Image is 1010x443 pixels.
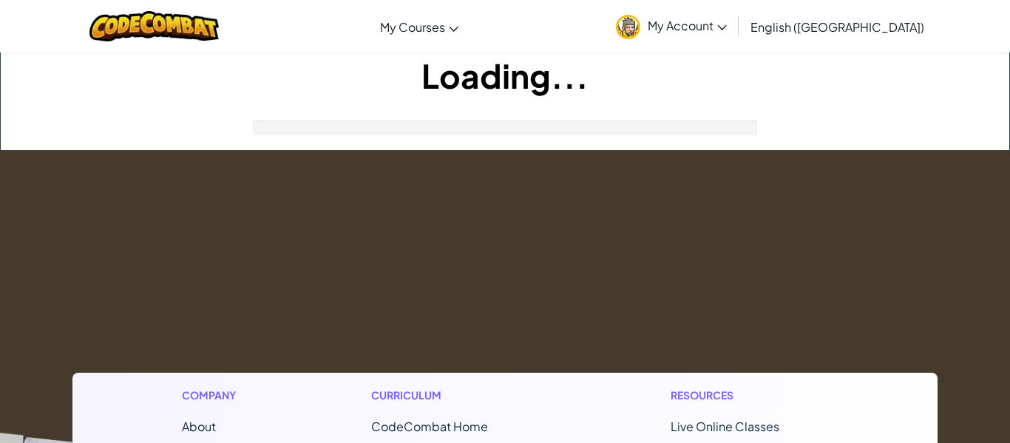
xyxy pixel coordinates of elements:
a: My Courses [373,7,466,47]
h1: Curriculum [371,388,550,403]
span: My Courses [380,19,445,35]
a: My Account [609,3,734,50]
h1: Resources [671,388,828,403]
span: English ([GEOGRAPHIC_DATA]) [750,19,924,35]
span: CodeCombat Home [371,419,488,434]
a: About [182,419,216,434]
img: avatar [616,15,640,39]
a: Live Online Classes [671,419,779,434]
h1: Loading... [1,53,1009,98]
h1: Company [182,388,251,403]
span: My Account [648,18,727,33]
a: English ([GEOGRAPHIC_DATA]) [743,7,932,47]
img: CodeCombat logo [89,11,219,41]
